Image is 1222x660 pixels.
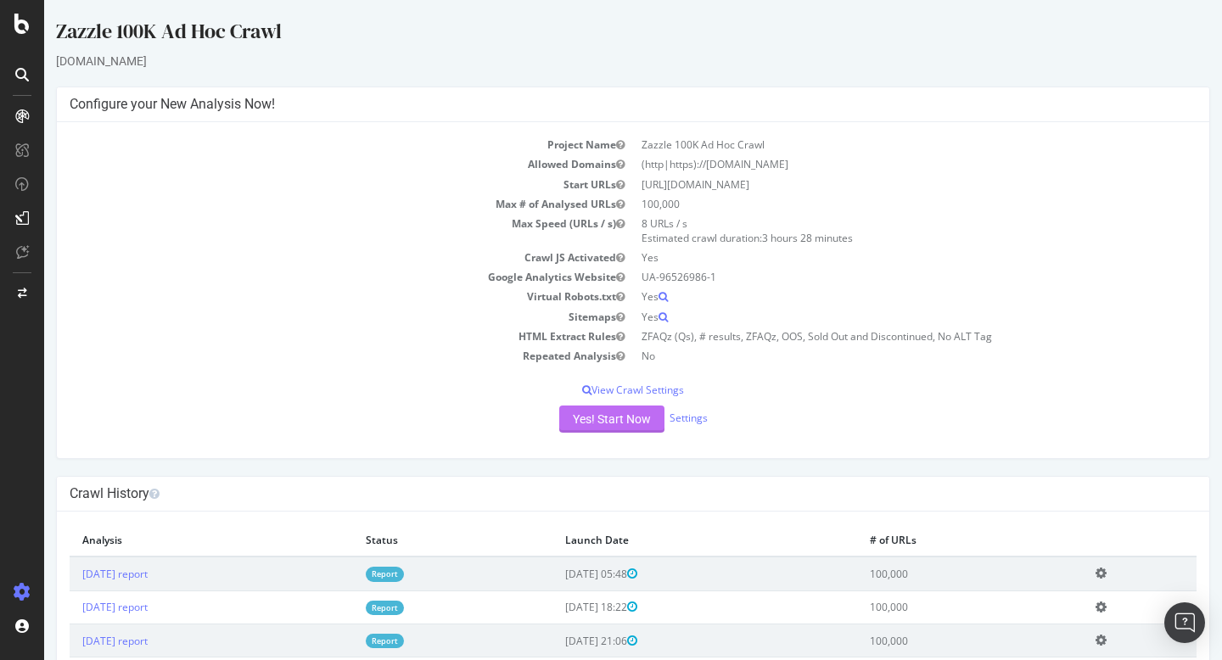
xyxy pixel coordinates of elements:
span: [DATE] 21:06 [521,634,593,648]
span: 3 hours 28 minutes [718,231,809,245]
td: No [589,346,1152,366]
h4: Crawl History [25,485,1152,502]
td: UA-96526986-1 [589,267,1152,287]
td: Yes [589,307,1152,327]
td: ZFAQz (Qs), # results, ZFAQz, OOS, Sold Out and Discontinued, No ALT Tag [589,327,1152,346]
a: Settings [625,411,664,425]
td: Max # of Analysed URLs [25,194,589,214]
a: [DATE] report [38,600,104,614]
td: Start URLs [25,175,589,194]
td: Yes [589,248,1152,267]
td: Crawl JS Activated [25,248,589,267]
td: [URL][DOMAIN_NAME] [589,175,1152,194]
th: Analysis [25,524,309,557]
button: Yes! Start Now [515,406,620,433]
td: Zazzle 100K Ad Hoc Crawl [589,135,1152,154]
td: (http|https)://[DOMAIN_NAME] [589,154,1152,174]
td: Allowed Domains [25,154,589,174]
h4: Configure your New Analysis Now! [25,96,1152,113]
p: View Crawl Settings [25,383,1152,397]
td: Yes [589,287,1152,306]
a: Report [322,634,360,648]
a: [DATE] report [38,567,104,581]
td: Max Speed (URLs / s) [25,214,589,248]
td: HTML Extract Rules [25,327,589,346]
div: Open Intercom Messenger [1164,602,1205,643]
td: Virtual Robots.txt [25,287,589,306]
a: Report [322,567,360,581]
td: 100,000 [813,590,1039,624]
td: Google Analytics Website [25,267,589,287]
th: Launch Date [508,524,813,557]
td: Sitemaps [25,307,589,327]
span: [DATE] 18:22 [521,600,593,614]
a: [DATE] report [38,634,104,648]
td: Repeated Analysis [25,346,589,366]
th: Status [309,524,507,557]
th: # of URLs [813,524,1039,557]
td: 100,000 [813,624,1039,657]
td: 100,000 [813,557,1039,590]
a: Report [322,601,360,615]
td: 100,000 [589,194,1152,214]
td: Project Name [25,135,589,154]
td: 8 URLs / s Estimated crawl duration: [589,214,1152,248]
div: [DOMAIN_NAME] [12,53,1166,70]
div: Zazzle 100K Ad Hoc Crawl [12,17,1166,53]
span: [DATE] 05:48 [521,567,593,581]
